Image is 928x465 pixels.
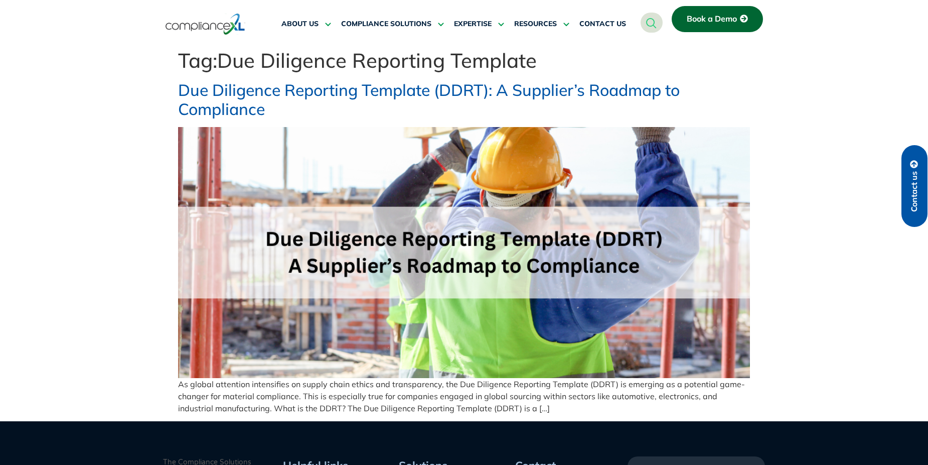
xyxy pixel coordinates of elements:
[687,15,737,24] span: Book a Demo
[166,13,245,36] img: logo-one.svg
[514,12,569,36] a: RESOURCES
[281,20,319,29] span: ABOUT US
[641,13,663,33] a: navsearch-button
[281,12,331,36] a: ABOUT US
[178,378,750,414] p: As global attention intensifies on supply chain ethics and transparency, the Due Diligence Report...
[579,12,626,36] a: CONTACT US
[341,20,431,29] span: COMPLIANCE SOLUTIONS
[454,12,504,36] a: EXPERTISE
[579,20,626,29] span: CONTACT US
[454,20,492,29] span: EXPERTISE
[910,171,919,212] span: Contact us
[341,12,444,36] a: COMPLIANCE SOLUTIONS
[178,80,680,119] a: Due Diligence Reporting Template (DDRT): A Supplier’s Roadmap to Compliance
[178,48,750,72] h1: Tag:
[672,6,763,32] a: Book a Demo
[514,20,557,29] span: RESOURCES
[901,145,927,227] a: Contact us
[217,48,537,73] span: Due Diligence Reporting Template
